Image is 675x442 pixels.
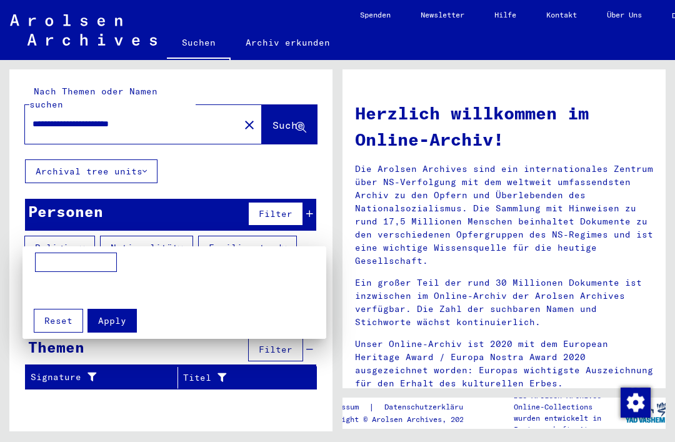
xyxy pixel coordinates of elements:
button: Apply [87,309,137,333]
img: Zustimmung ändern [621,388,651,418]
div: Zustimmung ändern [620,387,650,417]
span: Reset [44,315,72,326]
button: Reset [34,309,83,333]
span: Apply [98,315,126,326]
